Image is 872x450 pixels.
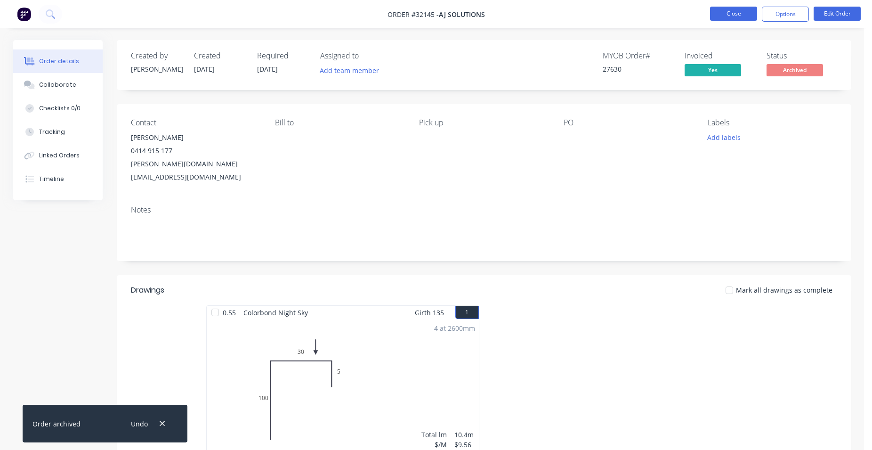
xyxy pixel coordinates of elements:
span: Girth 135 [415,306,444,319]
div: Invoiced [685,51,755,60]
div: [PERSON_NAME] [131,64,183,74]
button: Tracking [13,120,103,144]
button: Linked Orders [13,144,103,167]
div: 4 at 2600mm [434,323,475,333]
span: AJ SOLUTIONS [439,10,485,19]
div: Collaborate [39,81,76,89]
div: Pick up [419,118,548,127]
div: Notes [131,205,837,214]
button: Timeline [13,167,103,191]
span: Order #32145 - [388,10,439,19]
span: [DATE] [257,65,278,74]
div: Tracking [39,128,65,136]
button: Add team member [315,64,384,77]
button: Add labels [702,131,746,144]
span: [DATE] [194,65,215,74]
div: Total lm [421,430,447,440]
span: Mark all drawings as complete [736,285,832,295]
button: Edit Order [814,7,861,21]
div: Order archived [32,419,81,429]
div: MYOB Order # [603,51,673,60]
div: PO [564,118,693,127]
div: Drawings [131,285,164,296]
div: 0414 915 177 [131,144,260,157]
div: $9.56 [454,440,475,450]
button: Options [762,7,809,22]
div: Linked Orders [39,151,80,160]
img: Factory [17,7,31,21]
div: Labels [708,118,837,127]
div: 10.4m [454,430,475,440]
button: Collaborate [13,73,103,97]
span: Archived [767,64,823,76]
div: [PERSON_NAME][DOMAIN_NAME][EMAIL_ADDRESS][DOMAIN_NAME] [131,157,260,184]
button: Undo [126,417,153,430]
button: Add team member [320,64,384,77]
div: [PERSON_NAME] [131,131,260,144]
span: Yes [685,64,741,76]
div: Assigned to [320,51,414,60]
button: 1 [455,306,479,319]
div: Order details [39,57,79,65]
span: 0.55 [219,306,240,319]
button: Close [710,7,757,21]
div: Bill to [275,118,404,127]
div: Contact [131,118,260,127]
div: 27630 [603,64,673,74]
div: Created [194,51,246,60]
div: $/M [421,440,447,450]
div: Checklists 0/0 [39,104,81,113]
span: Colorbond Night Sky [240,306,312,319]
div: Required [257,51,309,60]
div: Created by [131,51,183,60]
div: Timeline [39,175,64,183]
button: Checklists 0/0 [13,97,103,120]
div: [PERSON_NAME]0414 915 177[PERSON_NAME][DOMAIN_NAME][EMAIL_ADDRESS][DOMAIN_NAME] [131,131,260,184]
div: Status [767,51,837,60]
button: Order details [13,49,103,73]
